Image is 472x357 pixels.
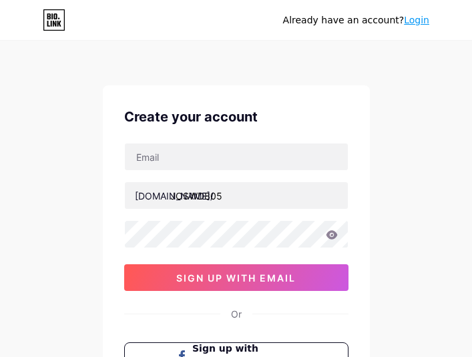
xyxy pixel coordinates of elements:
[231,307,242,321] div: Or
[176,272,296,284] span: sign up with email
[283,13,429,27] div: Already have an account?
[124,107,348,127] div: Create your account
[125,143,348,170] input: Email
[135,189,214,203] div: [DOMAIN_NAME]/
[125,182,348,209] input: username
[404,15,429,25] a: Login
[124,264,348,291] button: sign up with email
